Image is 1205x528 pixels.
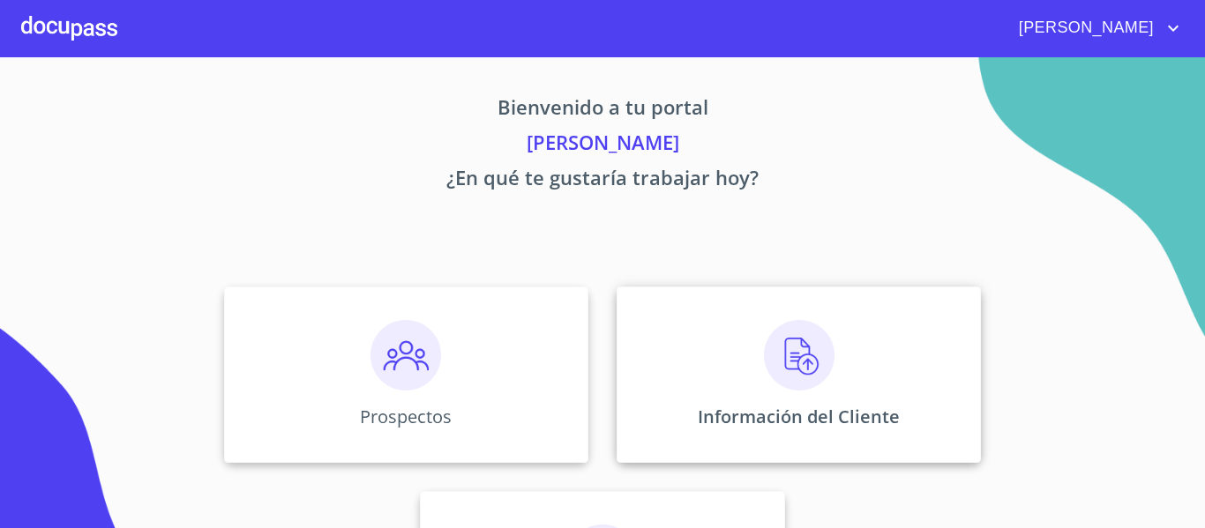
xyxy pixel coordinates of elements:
p: ¿En qué te gustaría trabajar hoy? [59,163,1146,198]
p: Bienvenido a tu portal [59,93,1146,128]
p: [PERSON_NAME] [59,128,1146,163]
p: Prospectos [360,405,452,428]
p: Información del Cliente [698,405,900,428]
img: carga.png [764,320,835,390]
span: [PERSON_NAME] [1006,14,1163,42]
button: account of current user [1006,14,1184,42]
img: prospectos.png [370,320,441,390]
